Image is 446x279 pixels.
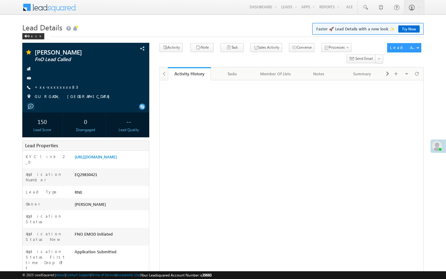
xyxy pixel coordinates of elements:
[66,273,90,277] a: Contact Support
[111,116,147,127] div: --
[390,45,416,50] div: Lead Actions
[35,84,78,90] a: +xx-xxxxxxxx83
[141,273,212,277] span: Your Leadsquared Account Number is
[73,249,149,257] div: Application Submitted
[35,94,113,100] span: GURGAON, [GEOGRAPHIC_DATA]
[254,67,298,80] a: Member Of Lists
[22,272,212,278] span: © 2025 LeadSquared | | | | |
[329,45,345,50] span: Processes
[26,213,68,224] label: Application Status
[160,43,183,52] button: Activity
[398,25,420,33] a: Try Now
[75,154,117,159] a: [URL][DOMAIN_NAME]
[259,70,292,77] div: Member Of Lists
[73,171,149,180] div: EQ29830421
[202,273,212,277] span: 39660
[22,33,47,38] a: Back
[341,67,384,80] a: Summary
[211,67,254,80] a: Tasks
[168,67,211,80] a: Activity History
[111,127,147,133] div: Lead Quality
[35,49,113,55] span: [PERSON_NAME]
[289,43,314,52] button: Converse
[355,56,373,61] span: Send Email
[216,70,249,77] div: Tasks
[346,70,378,77] div: Summary
[24,116,61,127] div: 150
[25,142,58,148] span: Lead Properties
[26,171,68,183] label: Application Number
[35,56,113,63] span: FnO Lead Called
[67,116,104,127] div: 0
[22,33,44,39] div: Back
[26,154,68,165] label: KYC link 2_0
[321,43,352,52] button: Processes
[26,249,68,271] label: Application Status First time Drop Off
[75,201,106,207] span: [PERSON_NAME]
[116,273,140,277] a: Acceptable Use
[190,43,214,52] button: Note
[347,55,376,64] button: Send Email
[26,231,68,242] label: Application Status New
[297,67,341,80] a: Notes
[250,43,282,52] button: Sales Activity
[73,189,149,198] div: RNE
[24,127,61,133] div: Lead Score
[73,231,149,240] div: FNO EMOD Initiated
[302,70,335,77] div: Notes
[173,71,207,77] div: Activity History
[26,201,40,207] label: Owner
[26,189,58,195] label: Lead Type
[56,273,65,277] a: About
[221,43,244,52] button: Task
[67,127,104,133] div: Disengaged
[316,26,420,32] span: Faster 🚀 Lead Details with a new look ✨
[387,43,421,52] button: Lead Actions
[22,22,62,32] span: Lead Details
[91,273,116,277] a: Terms of Service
